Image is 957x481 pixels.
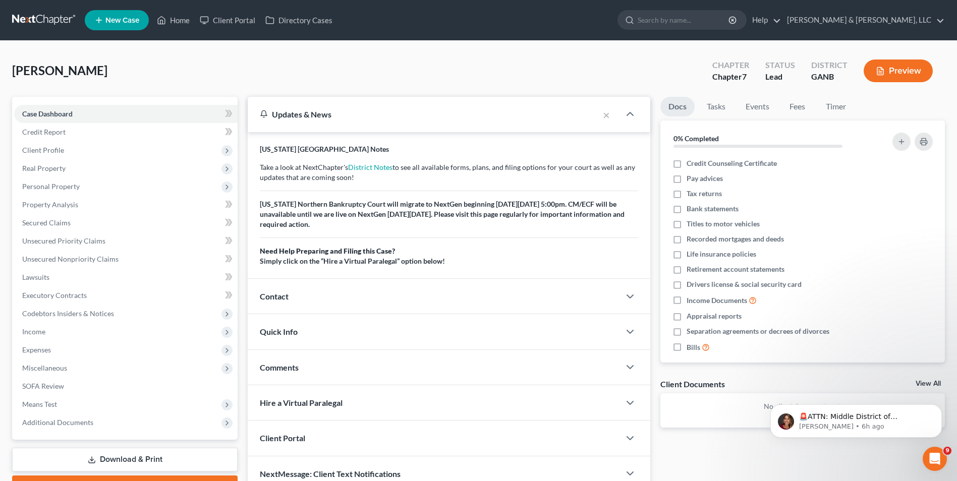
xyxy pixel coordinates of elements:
[687,311,742,321] span: Appraisal reports
[14,268,238,286] a: Lawsuits
[687,173,723,184] span: Pay advices
[660,379,725,389] div: Client Documents
[14,377,238,395] a: SOFA Review
[811,71,848,83] div: GANB
[12,448,238,471] a: Download & Print
[22,236,105,245] span: Unsecured Priority Claims
[14,105,238,123] a: Case Dashboard
[22,345,51,354] span: Expenses
[638,11,730,29] input: Search by name...
[260,363,299,372] span: Comments
[105,17,139,24] span: New Case
[923,447,947,471] iframe: Intercom live chat
[781,97,814,116] a: Fees
[818,97,854,116] a: Timer
[22,364,67,372] span: Miscellaneous
[260,144,638,154] p: [US_STATE] [GEOGRAPHIC_DATA] Notes
[260,162,638,266] p: Take a look at NextChapter's to see all available forms, plans, and filing options for your court...
[712,59,749,71] div: Chapter
[22,164,66,172] span: Real Property
[747,11,781,29] a: Help
[14,250,238,268] a: Unsecured Nonpriority Claims
[260,11,337,29] a: Directory Cases
[260,291,289,301] span: Contact
[755,383,957,454] iframe: Intercom notifications message
[260,200,638,265] b: [US_STATE] Northern Bankruptcy Court will migrate to NextGen beginning [DATE][DATE] 5:00pm. CM/EC...
[14,123,238,141] a: Credit Report
[348,163,392,171] a: District Notes
[22,146,64,154] span: Client Profile
[765,59,795,71] div: Status
[195,11,260,29] a: Client Portal
[152,11,195,29] a: Home
[660,97,695,116] a: Docs
[687,326,829,336] span: Separation agreements or decrees of divorces
[260,398,343,407] span: Hire a Virtual Paralegal
[687,279,802,289] span: Drivers license & social security card
[687,249,756,259] span: Life insurance policies
[22,182,80,191] span: Personal Property
[687,204,739,214] span: Bank statements
[687,189,722,199] span: Tax returns
[22,400,57,408] span: Means Test
[916,380,941,387] a: View All
[14,232,238,250] a: Unsecured Priority Claims
[765,71,795,83] div: Lead
[260,327,298,336] span: Quick Info
[22,109,73,118] span: Case Dashboard
[14,286,238,305] a: Executory Contracts
[699,97,734,116] a: Tasks
[668,401,937,411] p: No client documents yet.
[14,196,238,214] a: Property Analysis
[738,97,777,116] a: Events
[742,72,747,81] span: 7
[22,200,78,209] span: Property Analysis
[22,128,66,136] span: Credit Report
[687,264,784,274] span: Retirement account statements
[687,158,777,168] span: Credit Counseling Certificate
[22,273,49,281] span: Lawsuits
[943,447,951,455] span: 9
[687,342,700,352] span: Bills
[687,295,747,306] span: Income Documents
[673,134,719,143] strong: 0% Completed
[260,469,401,478] span: NextMessage: Client Text Notifications
[22,382,64,390] span: SOFA Review
[22,291,87,299] span: Executory Contracts
[811,59,848,71] div: District
[260,433,305,443] span: Client Portal
[22,218,71,227] span: Secured Claims
[712,71,749,83] div: Chapter
[22,327,45,336] span: Income
[687,219,760,229] span: Titles to motor vehicles
[603,109,610,121] button: ×
[260,247,395,255] b: Need Help Preparing and Filing this Case?
[687,234,784,244] span: Recorded mortgages and deeds
[782,11,944,29] a: [PERSON_NAME] & [PERSON_NAME], LLC
[22,418,93,427] span: Additional Documents
[14,214,238,232] a: Secured Claims
[22,255,119,263] span: Unsecured Nonpriority Claims
[260,109,587,119] div: Updates & News
[864,59,933,82] button: Preview
[12,63,107,78] span: [PERSON_NAME]
[22,309,114,318] span: Codebtors Insiders & Notices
